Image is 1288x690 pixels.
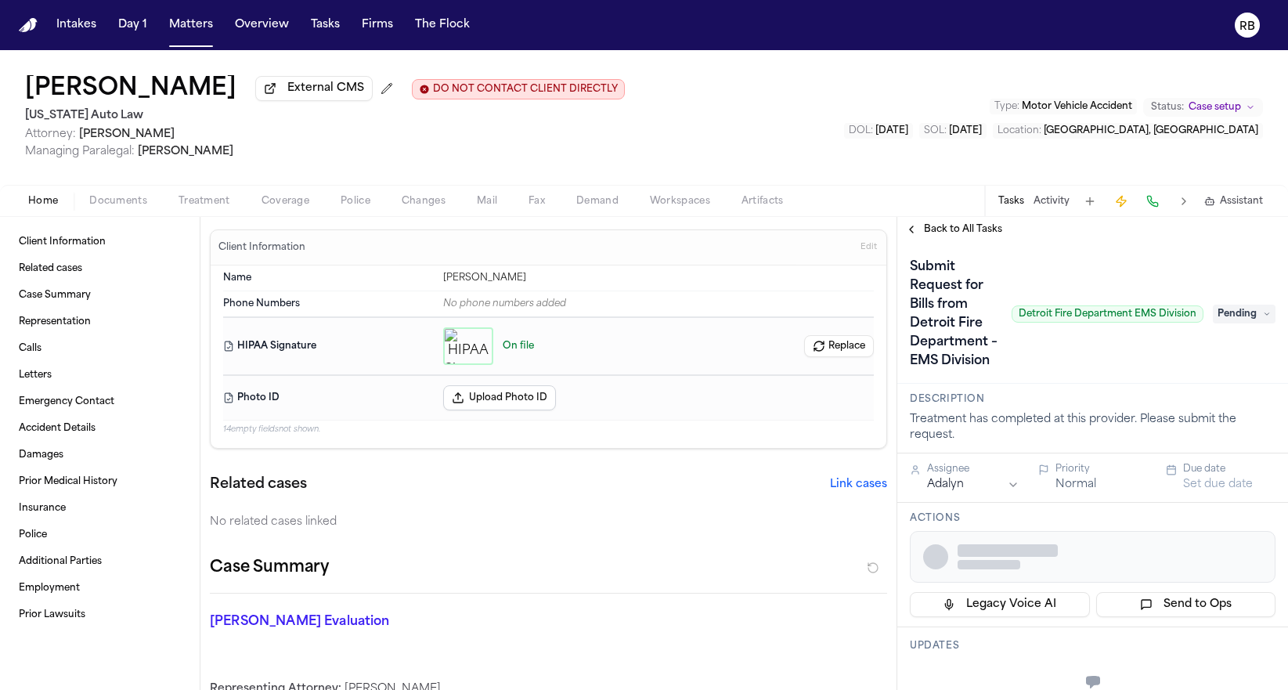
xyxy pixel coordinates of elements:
div: No phone numbers added [443,298,874,310]
span: Case setup [1189,101,1241,114]
button: Intakes [50,11,103,39]
a: Police [13,522,187,547]
button: Edit DOL: 2025-08-30 [844,123,913,139]
a: Employment [13,576,187,601]
a: Prior Medical History [13,469,187,494]
h1: [PERSON_NAME] [25,75,236,103]
button: Tasks [998,195,1024,208]
span: Treatment [179,195,230,208]
h3: Description [910,393,1275,406]
dt: HIPAA Signature [223,327,434,365]
button: Send to Ops [1096,592,1276,617]
span: DOL : [849,126,873,135]
span: [DATE] [949,126,982,135]
button: Make a Call [1142,190,1164,212]
a: Client Information [13,229,187,255]
button: Firms [355,11,399,39]
img: Finch Logo [19,18,38,33]
button: Normal [1055,477,1096,493]
a: Damages [13,443,187,468]
a: Accident Details [13,416,187,441]
h2: Case Summary [210,555,329,580]
button: Create Immediate Task [1110,190,1132,212]
button: Tasks [305,11,346,39]
button: Edit [856,235,882,260]
a: Emergency Contact [13,389,187,414]
div: Priority [1055,463,1148,475]
a: Letters [13,363,187,388]
a: Additional Parties [13,549,187,574]
span: Coverage [262,195,309,208]
a: Case Summary [13,283,187,308]
span: Home [28,195,58,208]
button: The Flock [409,11,476,39]
span: Detroit Fire Department EMS Division [1012,305,1203,323]
button: Edit Location: Detroit, MI [993,123,1263,139]
a: Prior Lawsuits [13,602,187,627]
dt: Name [223,272,434,284]
button: Activity [1034,195,1070,208]
span: Pending [1213,305,1275,323]
div: [PERSON_NAME] [443,272,874,284]
button: Edit matter name [25,75,236,103]
div: Due date [1183,463,1275,475]
button: Overview [229,11,295,39]
button: Set due date [1183,477,1253,493]
a: Calls [13,336,187,361]
span: SOL : [924,126,947,135]
span: Edit [860,242,877,253]
span: Changes [402,195,446,208]
span: DO NOT CONTACT CLIENT DIRECTLY [433,83,618,96]
span: Workspaces [650,195,710,208]
p: [PERSON_NAME] Evaluation [210,612,423,631]
span: Demand [576,195,619,208]
button: Edit SOL: 2028-08-30 [919,123,987,139]
button: Change status from Case setup [1143,98,1263,117]
button: Upload Photo ID [443,385,556,410]
span: On file [503,340,534,352]
a: Home [19,18,38,33]
span: Type : [994,102,1019,111]
button: External CMS [255,76,373,101]
dt: Photo ID [223,385,434,410]
span: Location : [998,126,1041,135]
span: Managing Paralegal: [25,146,135,157]
span: [DATE] [875,126,908,135]
button: Add Task [1079,190,1101,212]
button: Edit Type: Motor Vehicle Accident [990,99,1137,114]
span: Mail [477,195,497,208]
h3: Actions [910,512,1275,525]
span: Fax [529,195,545,208]
span: Police [341,195,370,208]
button: Edit client contact restriction [412,79,625,99]
button: Day 1 [112,11,153,39]
div: No related cases linked [210,515,887,530]
span: External CMS [287,81,364,96]
span: Attorney: [25,128,76,140]
button: Matters [163,11,219,39]
span: Artifacts [741,195,784,208]
button: Link cases [830,477,887,493]
h3: Updates [910,640,1275,652]
p: 14 empty fields not shown. [223,424,874,435]
button: Assistant [1204,195,1263,208]
div: Assignee [927,463,1019,475]
a: Insurance [13,496,187,521]
span: [GEOGRAPHIC_DATA], [GEOGRAPHIC_DATA] [1044,126,1258,135]
span: Back to All Tasks [924,223,1002,236]
span: Phone Numbers [223,298,300,310]
span: Motor Vehicle Accident [1022,102,1132,111]
span: Assistant [1220,195,1263,208]
h1: Submit Request for Bills from Detroit Fire Department – EMS Division [904,255,1005,374]
button: Back to All Tasks [897,223,1010,236]
a: Representation [13,309,187,334]
h3: Client Information [215,241,308,254]
a: Related cases [13,256,187,281]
